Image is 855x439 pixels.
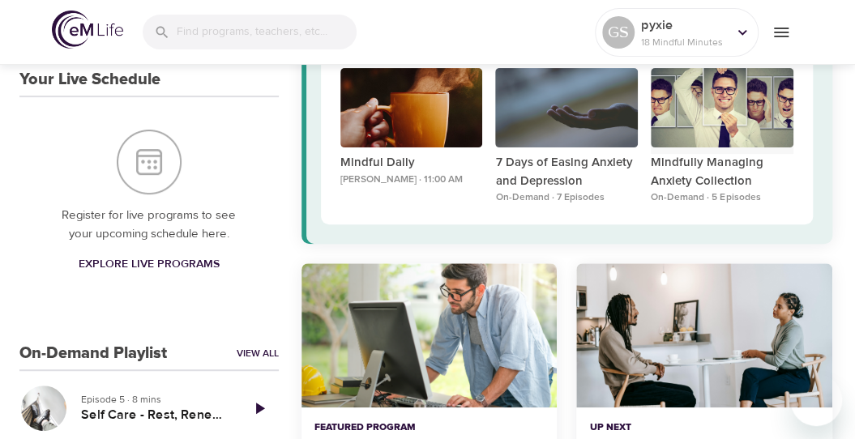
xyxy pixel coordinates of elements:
button: Mindful Daily [576,263,832,407]
p: [PERSON_NAME] · 11:00 AM [340,173,483,187]
h3: Your Live Schedule [19,70,160,89]
button: Self Care - Rest, Renewal, and Supportive Relationships [19,384,68,433]
a: View All [237,347,279,360]
img: Your Live Schedule [117,130,182,194]
button: Mindful Daily [340,68,483,155]
iframe: Button to launch messaging window [790,374,842,426]
p: Register for live programs to see your upcoming schedule here. [52,207,246,243]
button: 7 Days of Easing Anxiety and Depression [495,68,638,155]
p: Mindful Daily [340,154,483,173]
p: On-Demand · 5 Episodes [651,190,793,205]
button: Ten Short Everyday Mindfulness Practices [301,263,558,407]
p: Featured Program [314,420,545,435]
p: Up Next [589,420,722,435]
p: pyxie [641,15,727,35]
img: logo [52,11,123,49]
h5: Self Care - Rest, Renewal, and Supportive Relationships [81,407,227,424]
p: Mindfully Managing Anxiety Collection [651,154,793,190]
a: Explore Live Programs [72,249,226,279]
p: On-Demand · 7 Episodes [495,190,638,205]
p: 18 Mindful Minutes [641,35,727,49]
p: 7 Days of Easing Anxiety and Depression [495,154,638,190]
button: Mindfully Managing Anxiety Collection [651,68,793,155]
div: GS [602,16,635,49]
button: menu [759,10,803,54]
input: Find programs, teachers, etc... [177,15,357,49]
a: Play Episode [240,389,279,428]
span: Explore Live Programs [79,254,220,275]
h3: On-Demand Playlist [19,344,167,363]
p: Episode 5 · 8 mins [81,392,227,407]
